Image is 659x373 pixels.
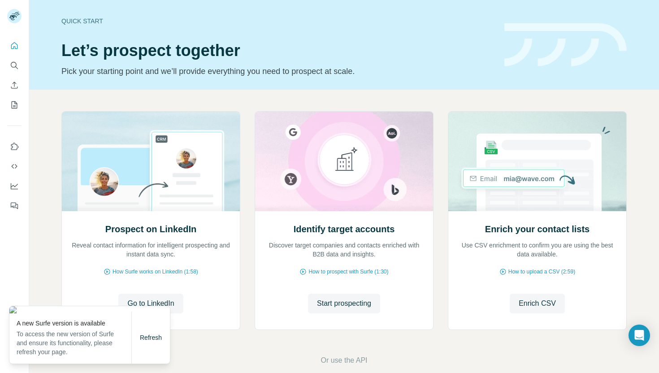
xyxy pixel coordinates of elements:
[508,268,575,276] span: How to upload a CSV (2:59)
[294,223,395,235] h2: Identify target accounts
[7,77,22,93] button: Enrich CSV
[17,319,131,328] p: A new Surfe version is available
[519,298,556,309] span: Enrich CSV
[7,97,22,113] button: My lists
[308,268,388,276] span: How to prospect with Surfe (1:30)
[61,17,494,26] div: Quick start
[264,241,424,259] p: Discover target companies and contacts enriched with B2B data and insights.
[71,241,231,259] p: Reveal contact information for intelligent prospecting and instant data sync.
[113,268,198,276] span: How Surfe works on LinkedIn (1:58)
[308,294,380,313] button: Start prospecting
[7,158,22,174] button: Use Surfe API
[7,198,22,214] button: Feedback
[317,298,371,309] span: Start prospecting
[61,42,494,60] h1: Let’s prospect together
[17,330,131,356] p: To access the new version of Surfe and ensure its functionality, please refresh your page.
[510,294,565,313] button: Enrich CSV
[134,330,168,346] button: Refresh
[127,298,174,309] span: Go to LinkedIn
[629,325,650,346] div: Open Intercom Messenger
[504,23,627,67] img: banner
[7,38,22,54] button: Quick start
[7,139,22,155] button: Use Surfe on LinkedIn
[448,112,627,211] img: Enrich your contact lists
[140,334,162,341] span: Refresh
[9,306,170,313] img: bb710971-b24c-4293-b4d7-9ec63435e570
[105,223,196,235] h2: Prospect on LinkedIn
[7,57,22,74] button: Search
[7,178,22,194] button: Dashboard
[118,294,183,313] button: Go to LinkedIn
[61,65,494,78] p: Pick your starting point and we’ll provide everything you need to prospect at scale.
[457,241,617,259] p: Use CSV enrichment to confirm you are using the best data available.
[321,355,367,366] button: Or use the API
[485,223,590,235] h2: Enrich your contact lists
[61,112,240,211] img: Prospect on LinkedIn
[255,112,434,211] img: Identify target accounts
